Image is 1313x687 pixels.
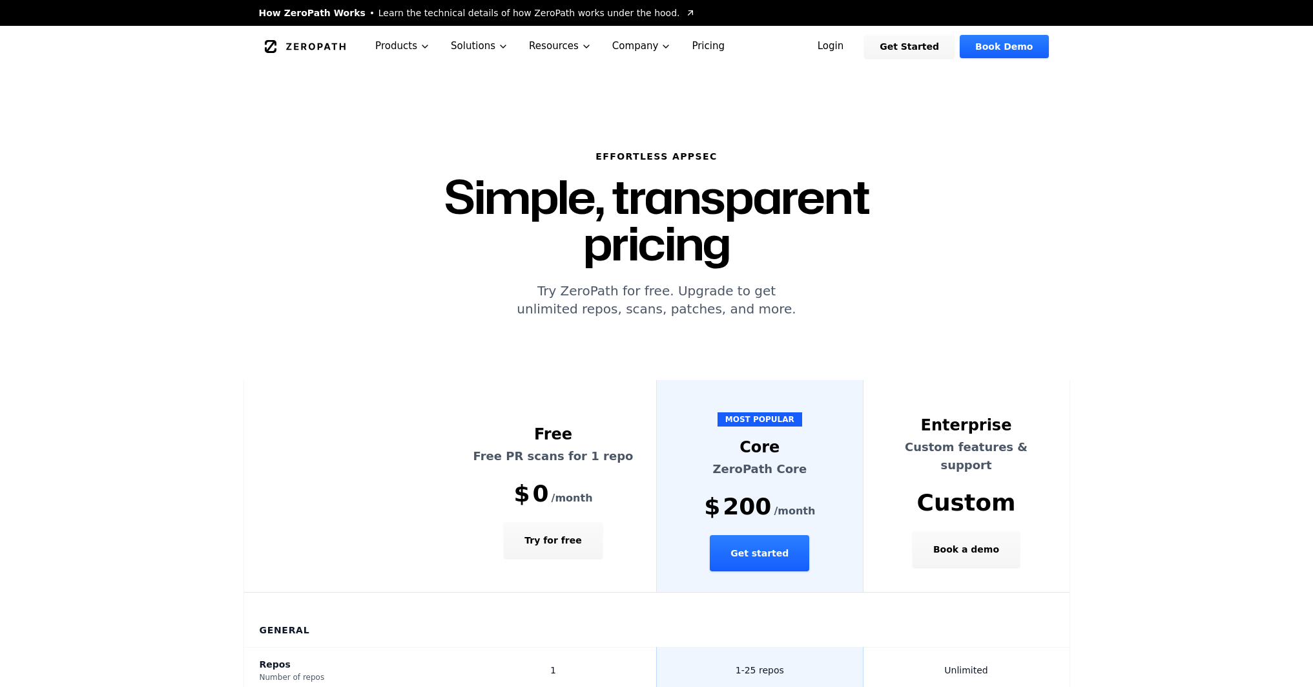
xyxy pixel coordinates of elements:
[736,665,784,675] span: 1-25 repos
[913,531,1020,567] button: Book a demo
[513,481,530,507] span: $
[466,424,641,445] div: Free
[681,26,735,67] a: Pricing
[504,522,602,558] button: Try for free
[723,494,771,520] span: 200
[378,6,680,19] span: Learn the technical details of how ZeroPath works under the hood.
[602,26,682,67] button: Company
[944,665,987,675] span: Unlimited
[672,460,847,478] p: ZeroPath Core
[917,490,1016,516] span: Custom
[960,35,1048,58] a: Book Demo
[704,494,720,520] span: $
[710,535,809,571] button: Get started
[519,26,602,67] button: Resources
[879,415,1054,436] div: Enterprise
[533,481,549,507] span: 0
[259,6,696,19] a: How ZeroPath WorksLearn the technical details of how ZeroPath works under the hood.
[440,26,519,67] button: Solutions
[243,26,1070,67] nav: Global
[244,593,1070,648] th: General
[802,35,860,58] a: Login
[774,503,815,519] span: /month
[864,35,955,58] a: Get Started
[550,665,556,675] span: 1
[672,437,847,458] div: Core
[367,282,946,318] p: Try ZeroPath for free. Upgrade to get unlimited repos, scans, patches, and more.
[879,438,1054,474] p: Custom features & support
[367,173,946,266] h1: Simple, transparent pricing
[552,491,593,506] span: /month
[259,6,366,19] span: How ZeroPath Works
[260,672,435,682] div: Number of repos
[718,412,802,427] span: MOST POPULAR
[466,447,641,465] p: Free PR scans for 1 repo
[365,26,440,67] button: Products
[260,658,435,671] div: Repos
[367,150,946,163] h6: Effortless AppSec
